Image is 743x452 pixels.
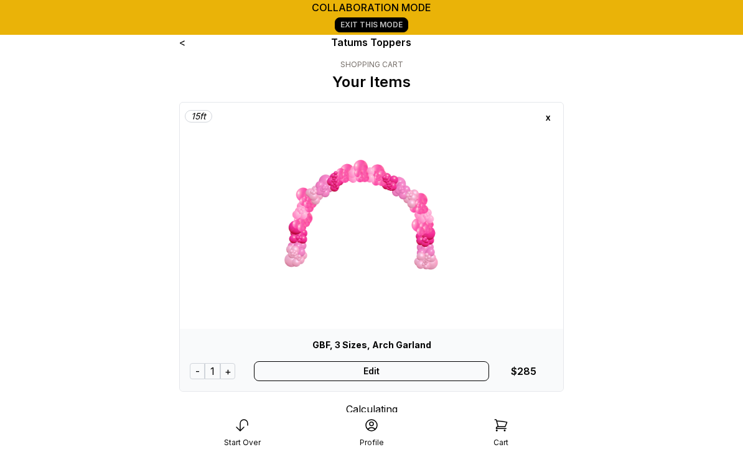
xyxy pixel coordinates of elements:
[332,60,411,70] div: SHOPPING CART
[332,72,411,92] p: Your Items
[538,108,558,127] div: x
[493,438,508,448] div: Cart
[256,35,487,50] div: Tatums Toppers
[220,363,235,379] div: +
[224,438,261,448] div: Start Over
[511,364,536,379] div: $285
[360,438,384,448] div: Profile
[205,363,220,379] div: 1
[179,36,185,48] a: <
[190,363,205,379] div: -
[335,17,408,32] a: Exit This Mode
[254,361,490,381] div: Edit
[185,110,212,122] div: 15 ft
[190,339,553,351] div: GBF, 3 Sizes, Arch Garland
